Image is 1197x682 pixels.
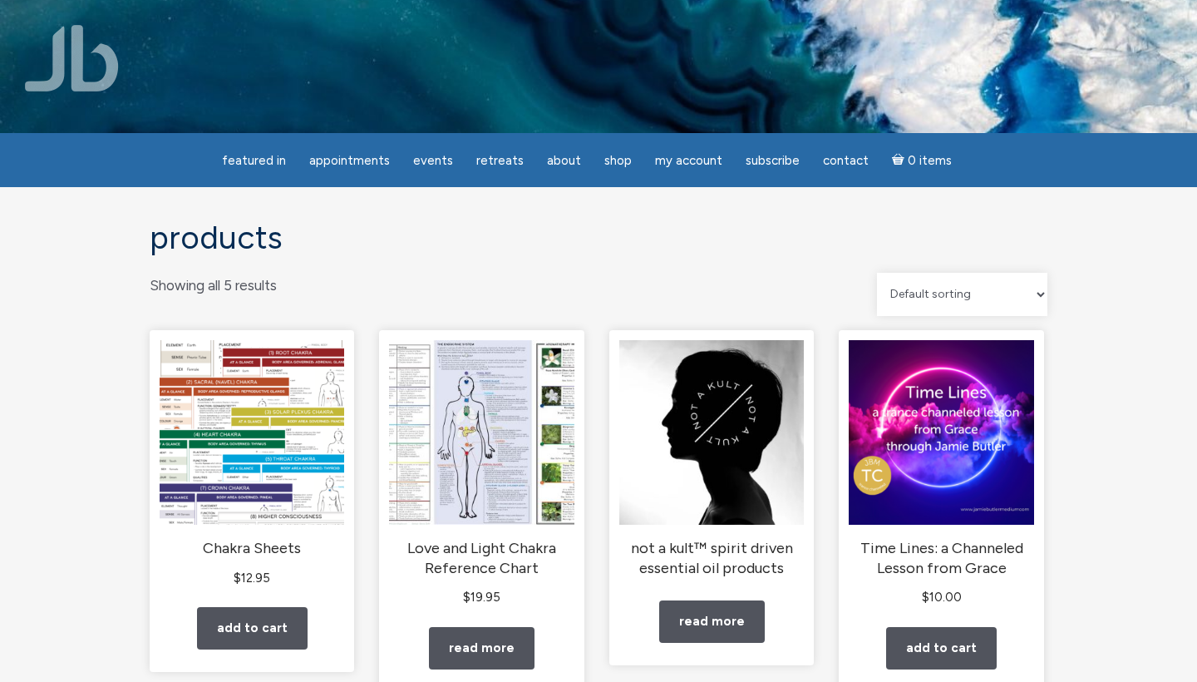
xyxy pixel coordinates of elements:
a: About [537,145,591,177]
a: Events [403,145,463,177]
a: Appointments [299,145,400,177]
span: About [547,153,581,168]
span: Contact [823,153,869,168]
bdi: 10.00 [922,590,962,605]
h2: Chakra Sheets [160,539,344,559]
select: Shop order [877,273,1047,316]
bdi: 19.95 [463,590,500,605]
bdi: 12.95 [234,571,270,586]
a: My Account [645,145,732,177]
a: featured in [212,145,296,177]
img: not a kult™ spirit driven essential oil products [619,340,804,525]
span: Events [413,153,453,168]
a: Add to cart: “Time Lines: a Channeled Lesson from Grace” [886,627,997,670]
span: Retreats [476,153,524,168]
span: Subscribe [746,153,800,168]
p: Showing all 5 results [150,273,277,299]
h1: Products [150,220,1047,256]
a: Subscribe [736,145,810,177]
a: Shop [594,145,642,177]
a: Add to cart: “Chakra Sheets” [197,607,308,650]
img: Jamie Butler. The Everyday Medium [25,25,119,91]
span: $ [463,590,470,605]
span: featured in [222,153,286,168]
span: My Account [655,153,722,168]
img: Chakra Sheets [160,340,344,525]
span: Appointments [309,153,390,168]
img: Love and Light Chakra Reference Chart [389,340,574,525]
a: Read more about “not a kult™ spirit driven essential oil products” [659,600,765,643]
a: Love and Light Chakra Reference Chart $19.95 [389,340,574,608]
a: Read more about “Love and Light Chakra Reference Chart” [429,627,534,670]
span: 0 items [908,155,952,167]
span: $ [922,590,929,605]
a: Time Lines: a Channeled Lesson from Grace $10.00 [849,340,1033,608]
h2: not a kult™ spirit driven essential oil products [619,539,804,578]
a: Contact [813,145,879,177]
a: Retreats [466,145,534,177]
a: Chakra Sheets $12.95 [160,340,344,589]
span: $ [234,571,241,586]
img: Time Lines: a Channeled Lesson from Grace [849,340,1033,525]
h2: Love and Light Chakra Reference Chart [389,539,574,578]
a: not a kult™ spirit driven essential oil products [619,340,804,578]
span: Shop [604,153,632,168]
i: Cart [892,153,908,168]
h2: Time Lines: a Channeled Lesson from Grace [849,539,1033,578]
a: Cart0 items [882,143,962,177]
